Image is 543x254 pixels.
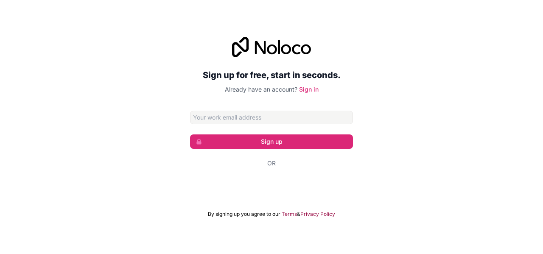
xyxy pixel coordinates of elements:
a: Privacy Policy [300,211,335,218]
span: By signing up you agree to our [208,211,280,218]
iframe: Sign in with Google Button [186,177,357,195]
a: Terms [282,211,297,218]
span: & [297,211,300,218]
span: Or [267,159,276,167]
button: Sign up [190,134,353,149]
h2: Sign up for free, start in seconds. [190,67,353,83]
a: Sign in [299,86,319,93]
input: Email address [190,111,353,124]
span: Already have an account? [225,86,297,93]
